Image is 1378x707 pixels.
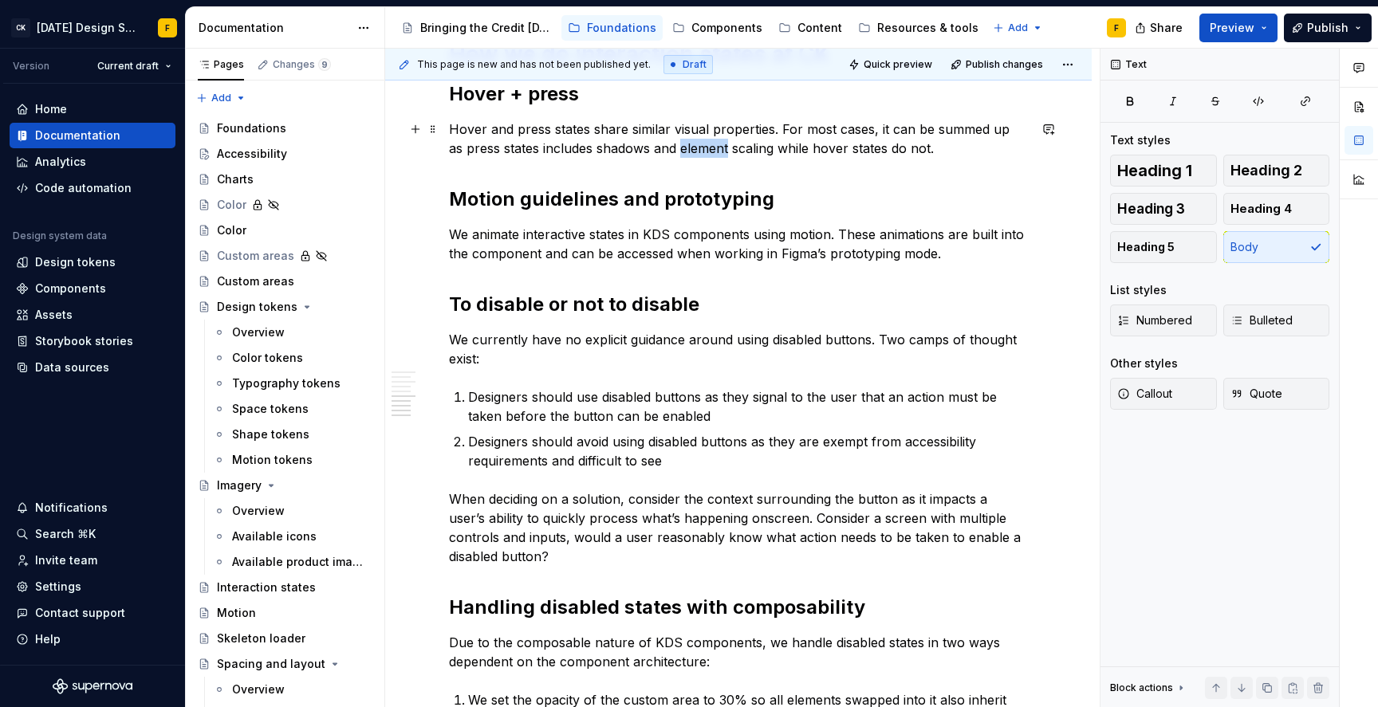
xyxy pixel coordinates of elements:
[1110,193,1217,225] button: Heading 3
[217,222,246,238] div: Color
[666,15,769,41] a: Components
[217,299,297,315] div: Design tokens
[191,141,378,167] a: Accessibility
[207,677,378,702] a: Overview
[10,574,175,599] a: Settings
[10,276,175,301] a: Components
[232,452,313,468] div: Motion tokens
[10,175,175,201] a: Code automation
[35,154,86,170] div: Analytics
[35,281,106,297] div: Components
[877,20,978,36] div: Resources & tools
[1110,677,1187,699] div: Block actions
[199,20,349,36] div: Documentation
[1230,386,1282,402] span: Quote
[232,350,303,366] div: Color tokens
[988,17,1048,39] button: Add
[1117,201,1185,217] span: Heading 3
[232,554,364,570] div: Available product imagery
[797,20,842,36] div: Content
[207,371,378,396] a: Typography tokens
[35,254,116,270] div: Design tokens
[13,230,107,242] div: Design system data
[1223,378,1330,410] button: Quote
[191,651,378,677] a: Spacing and layout
[207,498,378,524] a: Overview
[273,58,331,71] div: Changes
[1307,20,1348,36] span: Publish
[417,58,651,71] span: This page is new and has not been published yet.
[217,477,262,493] div: Imagery
[10,548,175,573] a: Invite team
[1110,378,1217,410] button: Callout
[318,58,331,71] span: 9
[395,12,985,44] div: Page tree
[232,681,285,697] div: Overview
[13,60,49,73] div: Version
[53,678,132,694] svg: Supernova Logo
[561,15,663,41] a: Foundations
[1117,386,1172,402] span: Callout
[1110,231,1217,263] button: Heading 5
[191,167,378,192] a: Charts
[191,575,378,600] a: Interaction states
[468,387,1028,426] p: Designers should use disabled buttons as they signal to the user that an action must be taken bef...
[198,58,244,71] div: Pages
[449,81,1028,107] h2: Hover + press
[191,626,378,651] a: Skeleton loader
[1110,304,1217,336] button: Numbered
[449,292,1028,317] h2: To disable or not to disable
[232,426,309,442] div: Shape tokens
[1117,239,1175,255] span: Heading 5
[683,58,707,71] span: Draft
[1110,355,1178,371] div: Other styles
[449,187,1028,212] h2: Motion guidelines and prototyping
[966,58,1043,71] span: Publish changes
[10,123,175,148] a: Documentation
[217,273,294,289] div: Custom areas
[97,60,159,73] span: Current draft
[35,359,109,375] div: Data sources
[10,302,175,328] a: Assets
[1150,20,1183,36] span: Share
[1110,282,1167,298] div: List styles
[1230,163,1302,179] span: Heading 2
[1210,20,1254,36] span: Preview
[1199,14,1278,42] button: Preview
[395,15,558,41] a: Bringing the Credit [DATE] brand to life across products
[1230,201,1292,217] span: Heading 4
[35,128,120,143] div: Documentation
[1223,304,1330,336] button: Bulleted
[211,92,231,104] span: Add
[10,521,175,547] button: Search ⌘K
[10,600,175,626] button: Contact support
[35,180,132,196] div: Code automation
[35,631,61,647] div: Help
[35,552,97,568] div: Invite team
[1110,681,1173,694] div: Block actions
[207,422,378,447] a: Shape tokens
[191,294,378,320] a: Design tokens
[37,20,139,36] div: [DATE] Design System
[449,330,1028,368] p: We currently have no explicit guidance around using disabled buttons. Two camps of thought exist:
[468,432,1028,470] p: Designers should avoid using disabled buttons as they are exempt from accessibility requirements ...
[35,307,73,323] div: Assets
[449,489,1028,566] p: When deciding on a solution, consider the context surrounding the button as it impacts a user’s a...
[191,116,378,141] a: Foundations
[35,526,96,542] div: Search ⌘K
[191,473,378,498] a: Imagery
[10,626,175,652] button: Help
[10,149,175,175] a: Analytics
[10,96,175,122] a: Home
[217,579,316,595] div: Interaction states
[232,401,309,417] div: Space tokens
[1008,22,1028,34] span: Add
[217,605,256,621] div: Motion
[35,500,108,516] div: Notifications
[207,396,378,422] a: Space tokens
[232,375,341,391] div: Typography tokens
[1223,193,1330,225] button: Heading 4
[1110,155,1217,187] button: Heading 1
[864,58,932,71] span: Quick preview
